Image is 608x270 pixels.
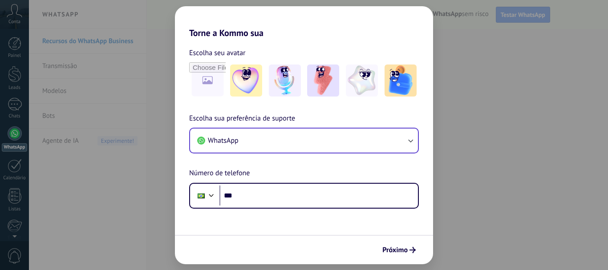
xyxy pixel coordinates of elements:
span: Número de telefone [189,168,250,179]
img: -3.jpeg [307,64,339,97]
span: WhatsApp [208,136,239,145]
div: Brazil: + 55 [193,186,210,205]
h2: Torne a Kommo sua [175,6,433,38]
img: -5.jpeg [385,64,417,97]
button: Próximo [378,242,420,258]
img: -1.jpeg [230,64,262,97]
img: -2.jpeg [269,64,301,97]
span: Escolha seu avatar [189,47,246,59]
span: Próximo [382,247,408,253]
span: Escolha sua preferência de suporte [189,113,295,125]
img: -4.jpeg [346,64,378,97]
button: WhatsApp [190,129,418,153]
